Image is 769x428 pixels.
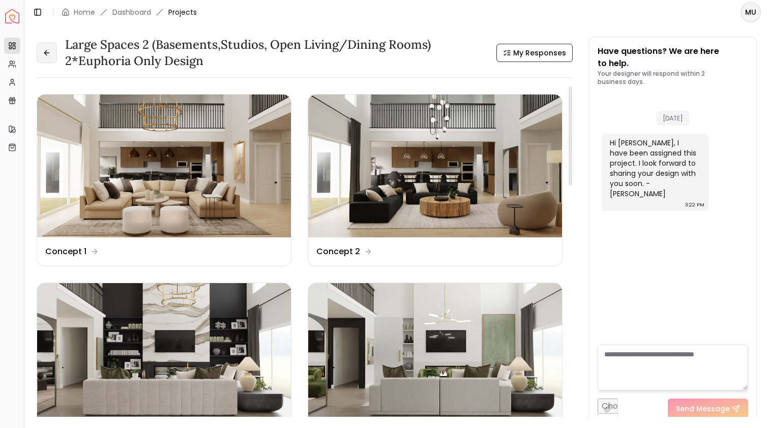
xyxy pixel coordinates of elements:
a: Dashboard [112,7,151,17]
p: Your designer will respond within 2 business days. [598,70,748,86]
dd: Concept 2 [316,246,360,258]
button: MU [741,2,761,22]
span: MU [742,3,760,21]
img: Spacejoy Logo [5,9,19,23]
nav: breadcrumb [62,7,197,17]
div: 3:22 PM [685,200,704,210]
span: [DATE] [657,111,689,126]
a: Concept 1Concept 1 [37,94,291,266]
img: Concept 1 [37,95,291,237]
h3: Large Spaces 2 (Basements,Studios, Open living/dining rooms) 2*Euphoria Only Design [65,37,488,69]
span: Projects [168,7,197,17]
img: Revision 1 [37,283,291,426]
dd: Concept 1 [45,246,86,258]
a: Concept 2Concept 2 [308,94,563,266]
p: Have questions? We are here to help. [598,45,748,70]
img: Concept 2 [308,95,562,237]
a: Spacejoy [5,9,19,23]
span: My Responses [513,48,566,58]
button: My Responses [496,44,573,62]
a: Home [74,7,95,17]
img: Revision 2a [308,283,562,426]
div: Hi [PERSON_NAME], I have been assigned this project. I look forward to sharing your design with y... [610,138,698,199]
